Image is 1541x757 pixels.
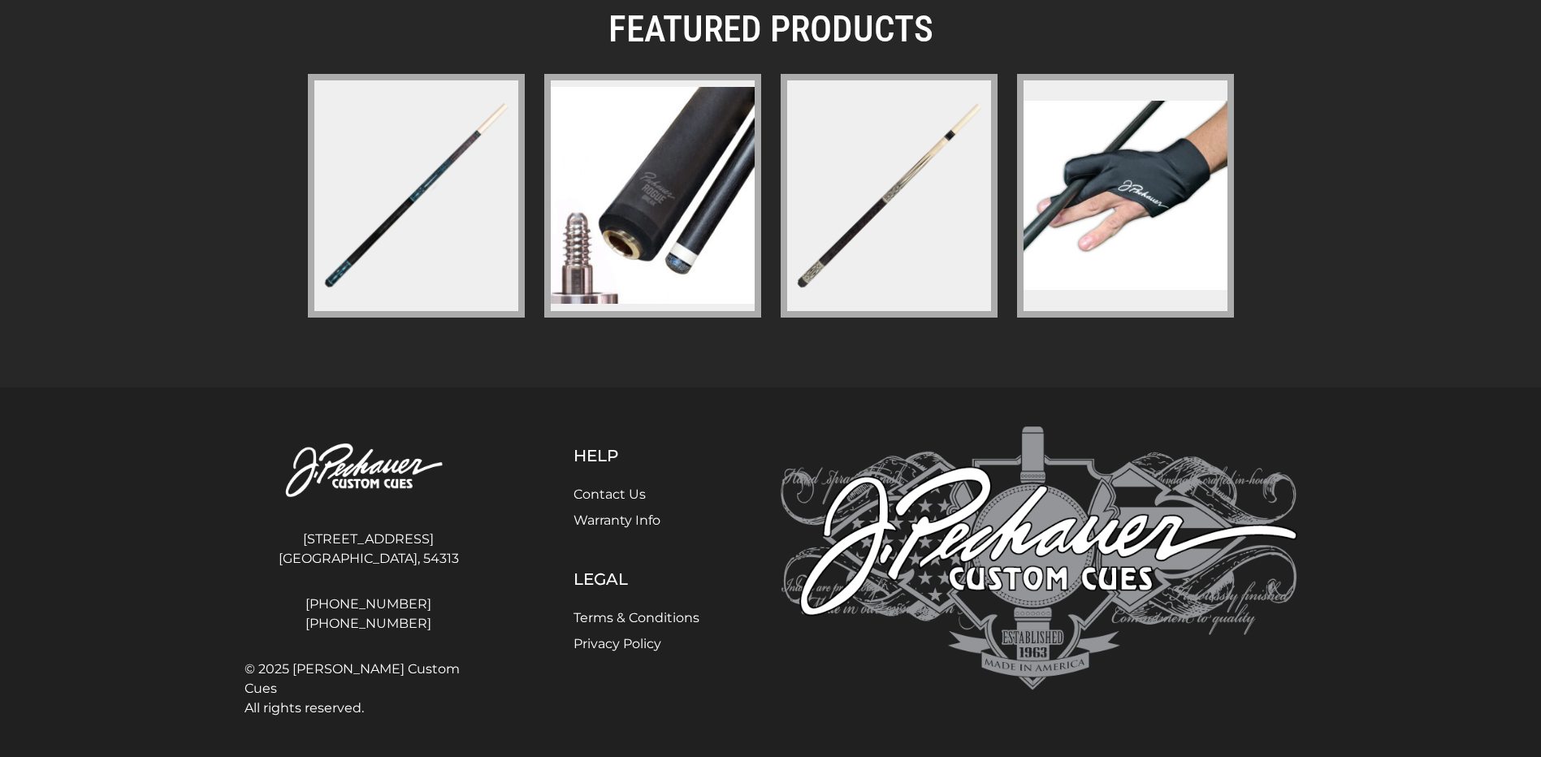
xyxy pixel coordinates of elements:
[574,487,646,502] a: Contact Us
[1024,101,1227,290] img: pechauer-glove-copy
[574,569,699,589] h5: Legal
[245,660,493,718] span: © 2025 [PERSON_NAME] Custom Cues All rights reserved.
[781,426,1297,690] img: Pechauer Custom Cues
[308,74,525,318] a: pl-31-limited-edition
[308,7,1234,51] h2: FEATURED PRODUCTS
[1017,74,1234,318] a: pechauer-glove-copy
[551,87,755,304] img: pechauer-piloted-rogue-carbon-break-shaft-pro-series
[784,90,994,301] img: jp-series-r-jp24-r
[574,513,660,528] a: Warranty Info
[311,90,522,301] img: pl-31-limited-edition
[781,74,998,318] a: jp-series-r-jp24-r
[245,595,493,614] a: [PHONE_NUMBER]
[245,426,493,517] img: Pechauer Custom Cues
[245,523,493,575] address: [STREET_ADDRESS] [GEOGRAPHIC_DATA], 54313
[544,74,761,318] a: pechauer-piloted-rogue-carbon-break-shaft-pro-series
[574,636,661,651] a: Privacy Policy
[245,614,493,634] a: [PHONE_NUMBER]
[574,610,699,625] a: Terms & Conditions
[574,446,699,465] h5: Help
